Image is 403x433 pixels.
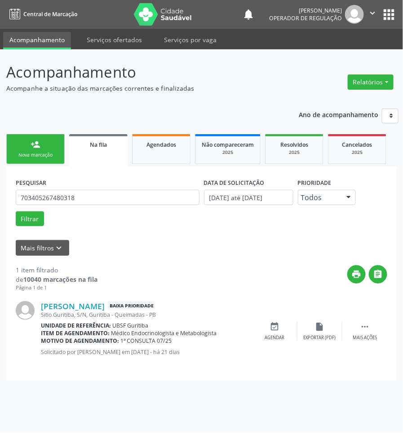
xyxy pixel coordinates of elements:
[23,10,77,18] span: Central de Marcação
[90,141,107,149] span: Na fila
[204,176,265,190] label: DATA DE SOLICITAÇÃO
[204,190,293,205] input: Selecione um intervalo
[364,5,381,24] button: 
[108,301,155,311] span: Baixa Prioridade
[41,322,111,329] b: Unidade de referência:
[111,329,217,337] span: Médico Endocrinologista e Metabologista
[335,149,380,156] div: 2025
[272,149,317,156] div: 2025
[16,190,199,205] input: Nome, CNS
[16,176,46,190] label: PESQUISAR
[121,337,172,345] span: 1ª CONSULTA 07/25
[360,322,370,332] i: 
[41,348,252,356] p: Solicitado por [PERSON_NAME] em [DATE] - há 21 dias
[269,14,342,22] span: Operador de regulação
[16,265,97,275] div: 1 item filtrado
[16,301,35,320] img: img
[299,109,379,120] p: Ano de acompanhamento
[304,335,336,341] div: Exportar (PDF)
[298,176,332,190] label: Prioridade
[242,8,255,21] button: notifications
[381,7,397,22] button: apps
[41,329,110,337] b: Item de agendamento:
[348,74,394,90] button: Relatórios
[373,269,383,279] i: 
[202,149,254,156] div: 2025
[368,8,377,18] i: 
[269,7,342,14] div: [PERSON_NAME]
[16,284,97,292] div: Página 1 de 1
[41,301,105,311] a: [PERSON_NAME]
[353,335,377,341] div: Mais ações
[16,240,69,256] button: Mais filtroskeyboard_arrow_down
[54,243,64,253] i: keyboard_arrow_down
[202,141,254,149] span: Não compareceram
[369,265,387,284] button: 
[23,275,97,284] strong: 10040 marcações na fila
[31,140,40,149] div: person_add
[345,5,364,24] img: img
[113,322,149,329] span: UBSF Guritiba
[6,61,279,83] p: Acompanhamento
[265,335,285,341] div: Agendar
[270,322,280,332] i: event_available
[6,83,279,93] p: Acompanhe a situação das marcações correntes e finalizadas
[41,311,252,319] div: Sitio Guritiba, S/N, Guritiba - Queimadas - PB
[315,322,325,332] i: insert_drive_file
[80,32,148,48] a: Serviços ofertados
[16,211,44,227] button: Filtrar
[301,193,337,202] span: Todos
[280,141,308,149] span: Resolvidos
[146,141,176,149] span: Agendados
[13,152,58,158] div: Nova marcação
[3,32,71,49] a: Acompanhamento
[347,265,366,284] button: print
[158,32,223,48] a: Serviços por vaga
[342,141,372,149] span: Cancelados
[16,275,97,284] div: de
[352,269,362,279] i: print
[6,7,77,22] a: Central de Marcação
[41,337,119,345] b: Motivo de agendamento:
